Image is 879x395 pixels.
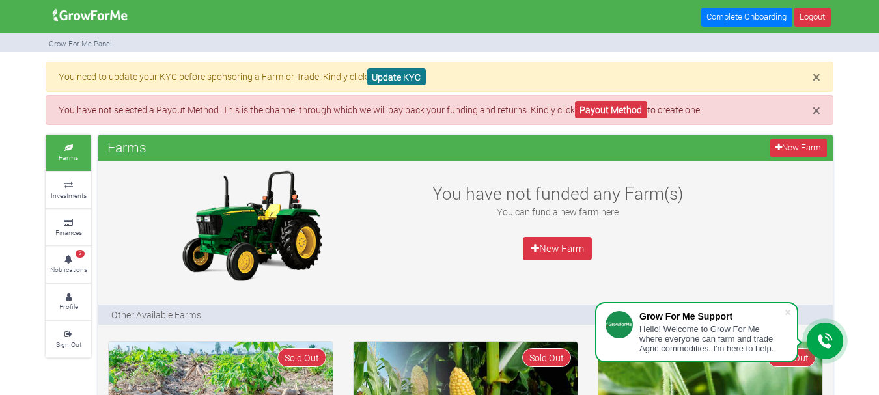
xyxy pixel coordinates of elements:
a: Sign Out [46,321,91,357]
small: Investments [51,191,87,200]
a: 2 Notifications [46,247,91,282]
div: Hello! Welcome to Grow For Me where everyone can farm and trade Agric commodities. I'm here to help. [639,324,784,353]
h3: You have not funded any Farm(s) [416,183,699,204]
p: You need to update your KYC before sponsoring a Farm or Trade. Kindly click [59,70,820,83]
span: Farms [104,134,150,160]
img: growforme image [170,167,333,284]
button: Close [813,70,820,85]
span: Sold Out [522,348,571,367]
span: × [813,100,820,120]
a: Logout [794,8,831,27]
span: 2 [76,250,85,258]
a: Update KYC [367,68,426,86]
a: New Farm [523,237,592,260]
a: Payout Method [575,101,647,118]
small: Grow For Me Panel [49,38,112,48]
a: Complete Onboarding [701,8,792,27]
button: Close [813,103,820,118]
a: Farms [46,135,91,171]
p: You have not selected a Payout Method. This is the channel through which we will pay back your fu... [59,103,820,116]
small: Sign Out [56,340,81,349]
a: Investments [46,172,91,208]
p: You can fund a new farm here [416,205,699,219]
div: Grow For Me Support [639,311,784,321]
a: Profile [46,284,91,320]
span: × [813,67,820,87]
a: Finances [46,210,91,245]
small: Finances [55,228,82,237]
img: growforme image [48,3,132,29]
small: Profile [59,302,78,311]
small: Notifications [50,265,87,274]
a: New Farm [770,139,827,157]
p: Other Available Farms [111,308,201,321]
small: Farms [59,153,78,162]
span: Sold Out [277,348,326,367]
